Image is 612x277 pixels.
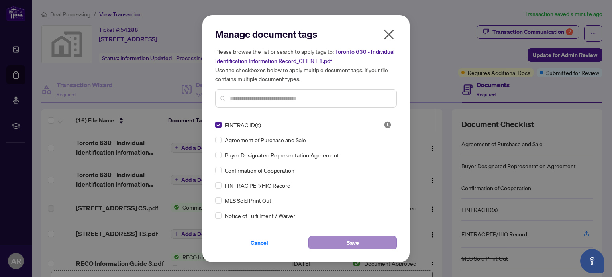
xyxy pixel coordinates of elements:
span: FINTRAC PEP/HIO Record [225,181,290,190]
h5: Please browse the list or search to apply tags to: Use the checkboxes below to apply multiple doc... [215,47,397,83]
span: FINTRAC ID(s) [225,120,261,129]
span: Notice of Fulfillment / Waiver [225,211,295,220]
span: MLS Sold Print Out [225,196,271,205]
span: Pending Review [384,121,392,129]
button: Cancel [215,236,304,249]
span: Toronto 630 - Individual Identification Information Record_CLIENT 1.pdf [215,48,394,65]
span: Confirmation of Cooperation [225,166,294,175]
span: Save [347,236,359,249]
img: status [384,121,392,129]
span: Buyer Designated Representation Agreement [225,151,339,159]
span: Agreement of Purchase and Sale [225,136,306,144]
span: close [382,28,395,41]
h2: Manage document tags [215,28,397,41]
button: Open asap [580,249,604,273]
button: Save [308,236,397,249]
span: Cancel [251,236,268,249]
